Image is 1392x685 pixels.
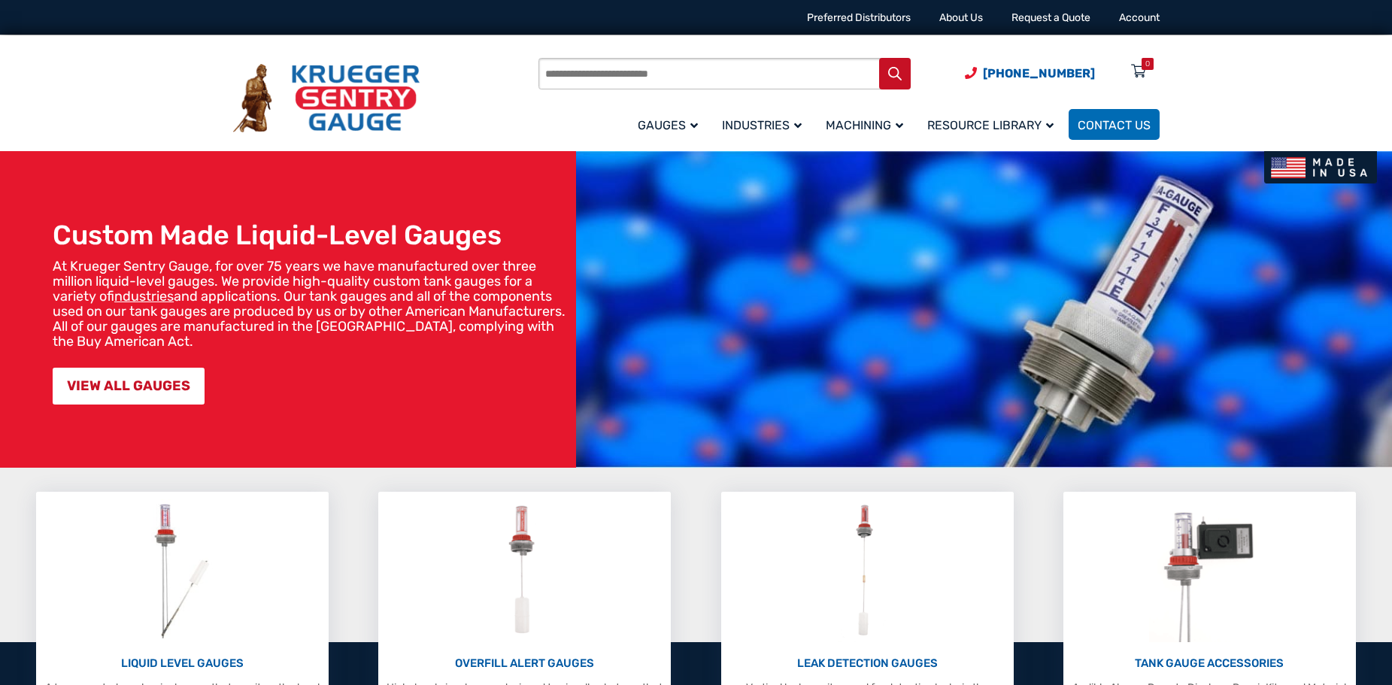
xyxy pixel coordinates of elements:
[53,219,569,251] h1: Custom Made Liquid-Level Gauges
[492,499,559,642] img: Overfill Alert Gauges
[918,107,1069,142] a: Resource Library
[838,499,897,642] img: Leak Detection Gauges
[1078,118,1151,132] span: Contact Us
[729,655,1006,672] p: LEAK DETECTION GAUGES
[817,107,918,142] a: Machining
[1149,499,1270,642] img: Tank Gauge Accessories
[1145,58,1150,70] div: 0
[53,368,205,405] a: VIEW ALL GAUGES
[629,107,713,142] a: Gauges
[142,499,222,642] img: Liquid Level Gauges
[233,64,420,133] img: Krueger Sentry Gauge
[983,66,1095,80] span: [PHONE_NUMBER]
[1011,11,1090,24] a: Request a Quote
[386,655,663,672] p: OVERFILL ALERT GAUGES
[44,655,321,672] p: LIQUID LEVEL GAUGES
[638,118,698,132] span: Gauges
[939,11,983,24] a: About Us
[1119,11,1160,24] a: Account
[826,118,903,132] span: Machining
[927,118,1054,132] span: Resource Library
[1071,655,1348,672] p: TANK GAUGE ACCESSORIES
[722,118,802,132] span: Industries
[114,288,174,305] a: industries
[576,151,1392,468] img: bg_hero_bannerksentry
[53,259,569,349] p: At Krueger Sentry Gauge, for over 75 years we have manufactured over three million liquid-level g...
[1069,109,1160,140] a: Contact Us
[965,64,1095,83] a: Phone Number (920) 434-8860
[1264,151,1377,183] img: Made In USA
[807,11,911,24] a: Preferred Distributors
[713,107,817,142] a: Industries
